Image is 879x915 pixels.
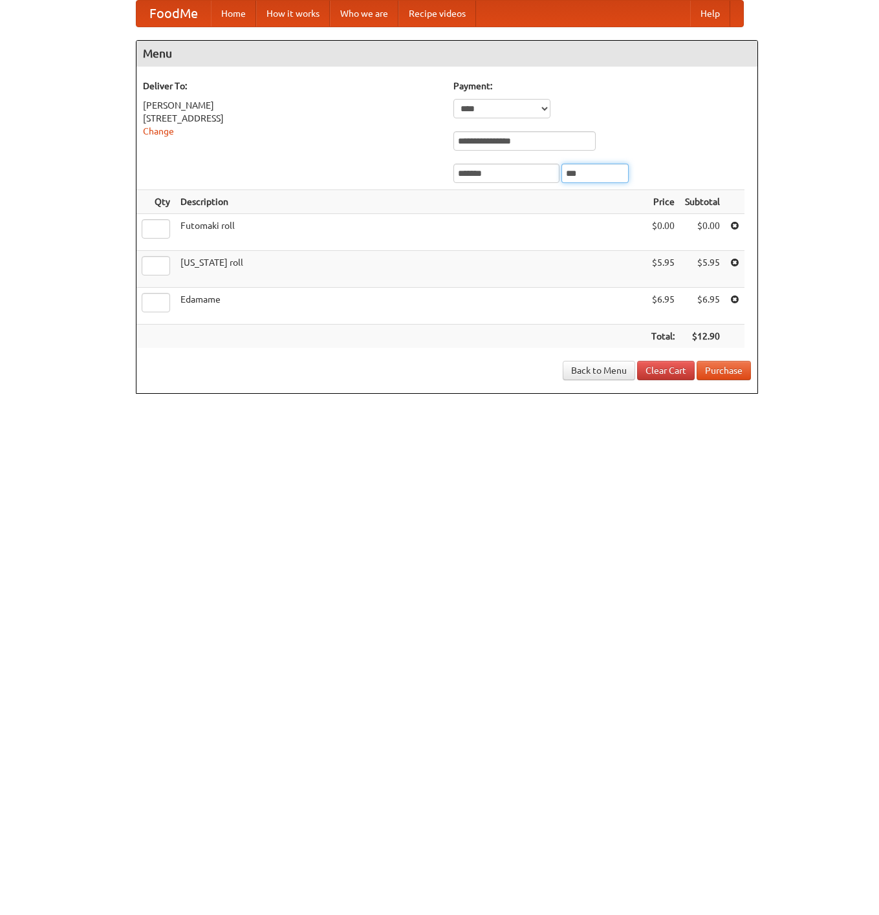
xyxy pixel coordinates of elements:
td: Futomaki roll [175,214,646,251]
th: Price [646,190,680,214]
a: Help [690,1,730,27]
a: Who we are [330,1,398,27]
th: $12.90 [680,325,725,349]
td: $5.95 [646,251,680,288]
h5: Payment: [453,80,751,92]
div: [PERSON_NAME] [143,99,440,112]
a: Recipe videos [398,1,476,27]
td: [US_STATE] roll [175,251,646,288]
h5: Deliver To: [143,80,440,92]
td: Edamame [175,288,646,325]
button: Purchase [697,361,751,380]
a: Back to Menu [563,361,635,380]
td: $5.95 [680,251,725,288]
td: $0.00 [680,214,725,251]
td: $6.95 [646,288,680,325]
a: Home [211,1,256,27]
a: Change [143,126,174,136]
th: Qty [136,190,175,214]
a: FoodMe [136,1,211,27]
td: $6.95 [680,288,725,325]
th: Description [175,190,646,214]
td: $0.00 [646,214,680,251]
th: Total: [646,325,680,349]
a: How it works [256,1,330,27]
h4: Menu [136,41,757,67]
th: Subtotal [680,190,725,214]
div: [STREET_ADDRESS] [143,112,440,125]
a: Clear Cart [637,361,695,380]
